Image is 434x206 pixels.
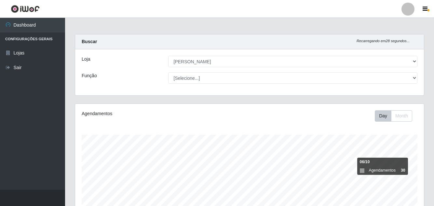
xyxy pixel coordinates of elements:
button: Day [375,110,391,122]
img: CoreUI Logo [11,5,40,13]
div: First group [375,110,412,122]
i: Recarregando em 28 segundos... [357,39,410,43]
button: Month [391,110,412,122]
div: Toolbar with button groups [375,110,417,122]
label: Função [82,72,97,79]
label: Loja [82,56,90,63]
strong: Buscar [82,39,97,44]
div: Agendamentos [82,110,216,117]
